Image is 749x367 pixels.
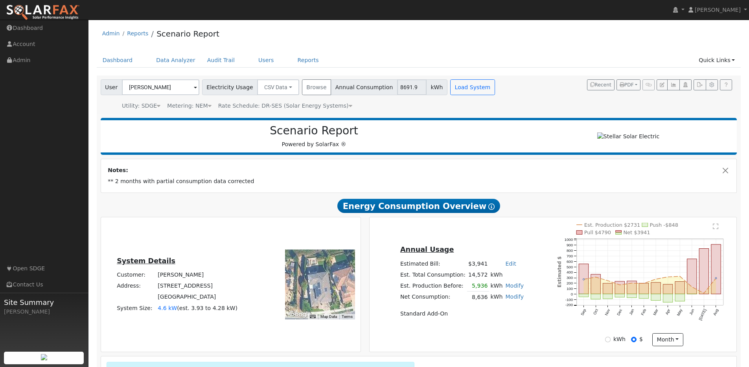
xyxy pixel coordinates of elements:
[567,270,573,275] text: 400
[467,280,489,292] td: 5,936
[571,292,573,296] text: 0
[400,246,454,253] u: Annual Usage
[667,79,679,90] button: Multi-Series Graph
[652,308,659,316] text: Mar
[579,294,588,297] rect: onclick=""
[557,257,562,288] text: Estimated $
[616,308,623,317] text: Dec
[595,277,596,278] circle: onclick=""
[567,259,573,264] text: 600
[489,292,504,303] td: kWh
[651,283,661,294] rect: onclick=""
[399,280,467,292] td: Est. Production Before:
[667,276,669,278] circle: onclick=""
[102,30,120,37] a: Admin
[567,265,573,269] text: 500
[257,79,299,95] button: CSV Data
[624,230,650,236] text: Net $3941
[567,276,573,280] text: 300
[583,279,585,280] circle: onclick=""
[698,308,707,321] text: [DATE]
[565,297,573,302] text: -100
[567,248,573,253] text: 800
[615,281,624,294] rect: onclick=""
[587,79,615,90] button: Recent
[663,294,673,303] rect: onclick=""
[693,53,741,68] a: Quick Links
[652,333,683,347] button: month
[655,279,657,280] circle: onclick=""
[620,82,634,88] span: PDF
[631,283,633,284] circle: onclick=""
[179,305,236,311] span: est. 3.93 to 4.28 kW
[567,254,573,258] text: 700
[287,309,313,319] a: Open this area in Google Maps (opens a new window)
[150,53,201,68] a: Data Analyzer
[721,166,730,174] button: Close
[117,257,175,265] u: System Details
[4,297,84,308] span: Site Summary
[156,303,239,314] td: System Size
[292,53,325,68] a: Reports
[156,270,239,281] td: [PERSON_NAME]
[302,79,331,95] button: Browse
[399,269,467,280] td: Est. Total Consumption:
[579,264,588,294] rect: onclick=""
[467,292,489,303] td: 8,636
[639,335,643,343] label: $
[167,102,211,110] div: Metering: NEM
[505,294,524,300] a: Modify
[605,337,611,342] input: kWh
[639,283,648,294] rect: onclick=""
[399,292,467,303] td: Net Consumption:
[252,53,280,68] a: Users
[567,286,573,291] text: 100
[156,292,239,303] td: [GEOGRAPHIC_DATA]
[706,79,718,90] button: Settings
[615,294,624,297] rect: onclick=""
[399,308,525,319] td: Standard Add-On
[675,282,685,294] rect: onclick=""
[287,309,313,319] img: Google
[711,244,721,294] rect: onclick=""
[331,79,398,95] span: Annual Consumption
[627,294,637,298] rect: onclick=""
[619,284,621,286] circle: onclick=""
[664,308,671,316] text: Apr
[236,305,238,311] span: )
[426,79,447,95] span: kWh
[591,275,600,294] rect: onclick=""
[505,261,516,267] a: Edit
[489,269,525,280] td: kWh
[107,176,731,187] td: ** 2 months with partial consumption data corrected
[603,283,613,294] rect: onclick=""
[607,280,609,282] circle: onclick=""
[156,29,219,39] a: Scenario Report
[489,280,504,292] td: kWh
[628,308,635,316] text: Jan
[627,281,637,294] rect: onclick=""
[580,308,587,316] text: Sep
[597,132,659,141] img: Stellar Solar Electric
[177,305,179,311] span: (
[651,294,661,301] rect: onclick=""
[631,337,637,342] input: $
[616,79,640,90] button: PDF
[679,79,692,90] button: Login As
[467,258,489,269] td: $3,941
[691,286,693,288] circle: onclick=""
[565,303,573,307] text: -200
[712,308,719,316] text: Aug
[657,79,668,90] button: Edit User
[337,199,500,213] span: Energy Consumption Overview
[695,7,741,13] span: [PERSON_NAME]
[467,269,489,280] td: 14,572
[109,124,519,138] h2: Scenario Report
[6,4,80,21] img: SolarFax
[643,283,645,284] circle: onclick=""
[687,259,697,294] rect: onclick=""
[604,308,611,317] text: Nov
[202,79,258,95] span: Electricity Usage
[101,79,122,95] span: User
[703,293,705,294] circle: onclick=""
